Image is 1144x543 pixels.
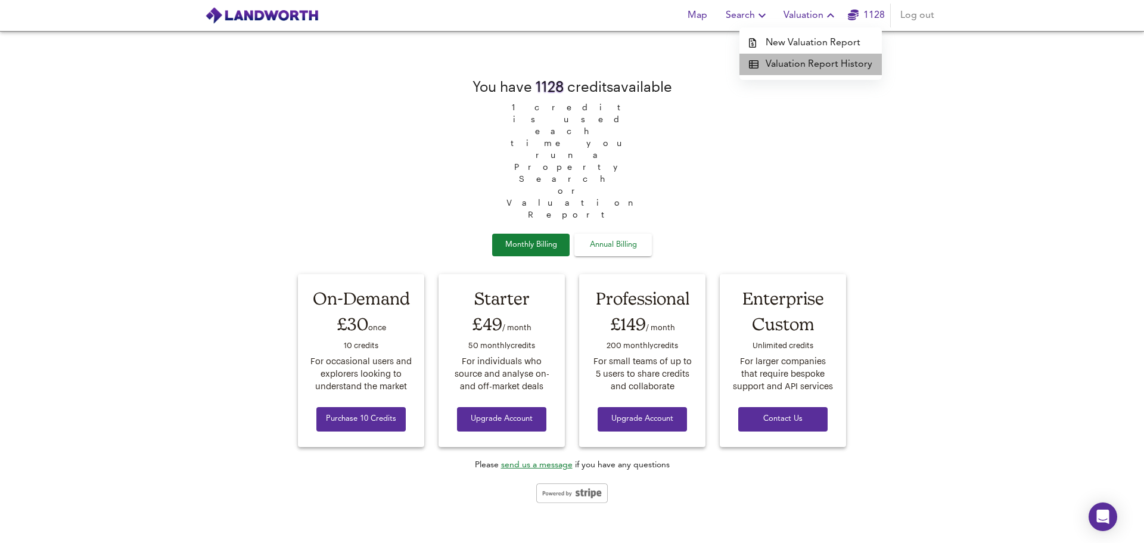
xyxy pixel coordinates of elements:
[450,337,554,355] div: 50 monthly credit s
[731,286,835,311] div: Enterprise
[500,97,643,221] span: 1 credit is used each time you run a Property Search or Valuation Report
[574,234,652,257] button: Annual Billing
[309,355,413,392] div: For occasional users and explorers looking to understand the market
[848,7,885,24] a: 1128
[738,407,828,432] button: Contact Us
[309,286,413,311] div: On-Demand
[1089,502,1117,531] div: Open Intercom Messenger
[472,76,672,97] div: You have credit s available
[501,461,573,469] a: send us a message
[309,337,413,355] div: 10 credit s
[536,78,564,95] span: 1128
[598,407,687,432] button: Upgrade Account
[316,407,406,432] button: Purchase 10 Credits
[450,286,554,311] div: Starter
[784,7,838,24] span: Valuation
[607,412,677,426] span: Upgrade Account
[450,355,554,392] div: For individuals who source and analyse on- and off-market deals
[896,4,939,27] button: Log out
[590,337,694,355] div: 200 monthly credit s
[731,311,835,337] div: Custom
[590,355,694,392] div: For small teams of up to 5 users to share credits and collaborate
[590,311,694,337] div: £149
[467,412,537,426] span: Upgrade Account
[900,7,934,24] span: Log out
[450,311,554,337] div: £49
[457,407,546,432] button: Upgrade Account
[721,4,774,27] button: Search
[726,7,769,24] span: Search
[326,412,396,426] span: Purchase 10 Credits
[748,412,818,426] span: Contact Us
[590,286,694,311] div: Professional
[847,4,885,27] button: 1128
[536,483,608,504] img: stripe-logo
[646,322,675,331] span: / month
[502,322,531,331] span: / month
[683,7,711,24] span: Map
[205,7,319,24] img: logo
[309,311,413,337] div: £30
[739,32,882,54] a: New Valuation Report
[731,355,835,392] div: For larger companies that require bespoke support and API services
[731,337,835,355] div: Unlimited credit s
[583,238,643,252] span: Annual Billing
[368,322,386,331] span: once
[678,4,716,27] button: Map
[779,4,843,27] button: Valuation
[475,459,670,471] div: Please if you have any questions
[739,54,882,75] a: Valuation Report History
